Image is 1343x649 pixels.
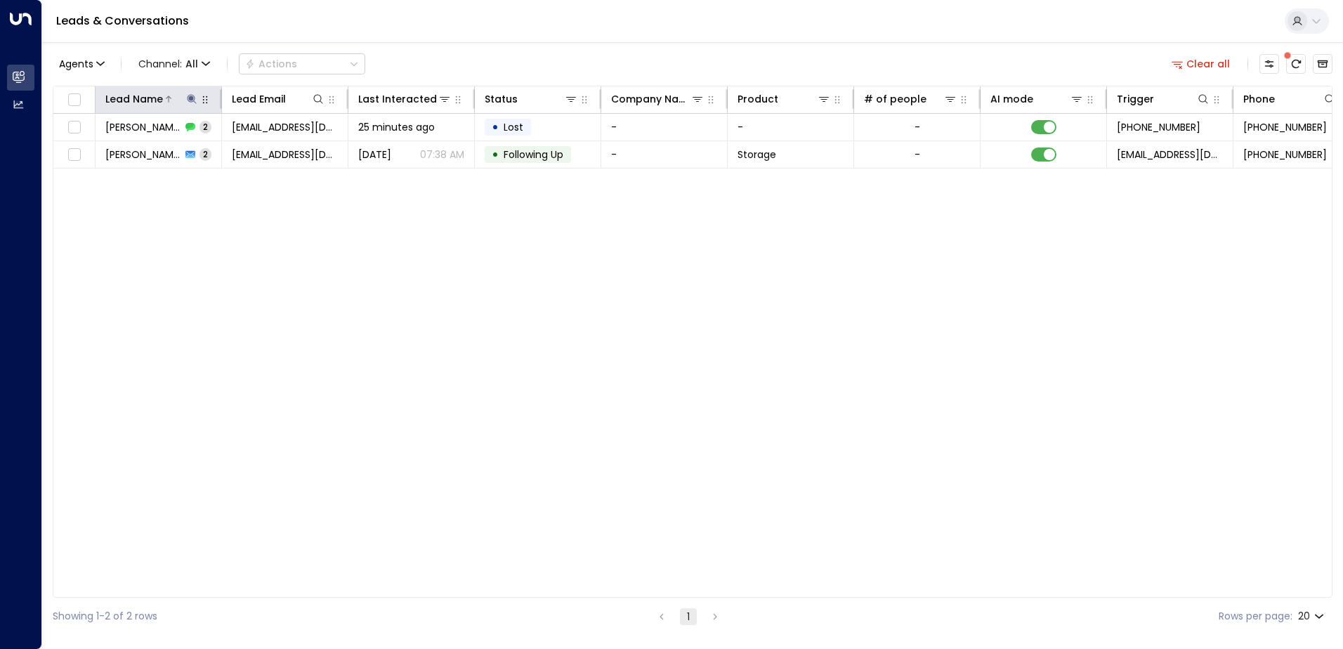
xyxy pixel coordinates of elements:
button: Archived Leads [1313,54,1332,74]
span: Yesterday [358,147,391,162]
div: Last Interacted [358,91,437,107]
div: Last Interacted [358,91,452,107]
div: - [915,147,920,162]
div: Product [738,91,831,107]
div: Product [738,91,778,107]
div: Button group with a nested menu [239,53,365,74]
span: +447920004856 [1243,120,1327,134]
span: All [185,58,198,70]
div: Showing 1-2 of 2 rows [53,609,157,624]
div: Status [485,91,518,107]
div: Actions [245,58,297,70]
div: Trigger [1117,91,1210,107]
div: Trigger [1117,91,1154,107]
button: Channel:All [133,54,216,74]
label: Rows per page: [1219,609,1292,624]
td: - [601,141,728,168]
div: • [492,115,499,139]
div: Company Name [611,91,690,107]
span: Storage [738,147,776,162]
span: ben_proct_or@hotmail.co.uk [232,147,338,162]
div: Status [485,91,578,107]
span: 2 [199,148,211,160]
span: Channel: [133,54,216,74]
div: Lead Email [232,91,325,107]
div: Lead Name [105,91,199,107]
button: Agents [53,54,110,74]
div: - [915,120,920,134]
span: There are new threads available. Refresh the grid to view the latest updates. [1286,54,1306,74]
span: leads@space-station.co.uk [1117,147,1223,162]
button: Actions [239,53,365,74]
span: Ben PROCTOR [105,147,181,162]
div: # of people [864,91,957,107]
button: Customize [1259,54,1279,74]
span: +447920004856 [1117,120,1200,134]
a: Leads & Conversations [56,13,189,29]
span: 25 minutes ago [358,120,435,134]
td: - [601,114,728,140]
span: Agents [59,59,93,69]
span: Following Up [504,147,563,162]
span: 2 [199,121,211,133]
td: - [728,114,854,140]
button: Clear all [1166,54,1236,74]
span: Ben PROCTOR [105,120,181,134]
div: Company Name [611,91,705,107]
div: AI mode [990,91,1084,107]
p: 07:38 AM [420,147,464,162]
div: Phone [1243,91,1337,107]
button: page 1 [680,608,697,625]
span: ben_proct_or@hotmail.co.uk [232,120,338,134]
div: Lead Name [105,91,163,107]
div: Lead Email [232,91,286,107]
div: • [492,143,499,166]
div: # of people [864,91,926,107]
div: 20 [1298,606,1327,627]
span: Lost [504,120,523,134]
div: Phone [1243,91,1275,107]
span: Toggle select all [65,91,83,109]
span: Toggle select row [65,146,83,164]
nav: pagination navigation [653,608,724,625]
span: Toggle select row [65,119,83,136]
span: +447920004856 [1243,147,1327,162]
div: AI mode [990,91,1033,107]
